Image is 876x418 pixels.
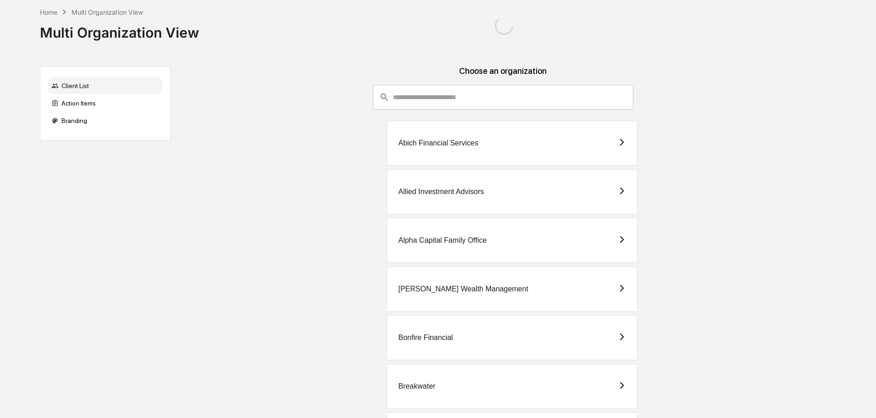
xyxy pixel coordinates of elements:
[40,8,57,16] div: Home
[398,188,484,196] div: Allied Investment Advisors
[398,139,478,147] div: Abich Financial Services
[373,85,633,110] div: consultant-dashboard__filter-organizations-search-bar
[48,112,162,129] div: Branding
[48,95,162,111] div: Action Items
[40,17,199,41] div: Multi Organization View
[398,236,487,245] div: Alpha Capital Family Office
[398,382,435,390] div: Breakwater
[398,285,528,293] div: [PERSON_NAME] Wealth Management
[177,66,828,85] div: Choose an organization
[398,334,453,342] div: Bonfire Financial
[72,8,143,16] div: Multi Organization View
[48,78,162,94] div: Client List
